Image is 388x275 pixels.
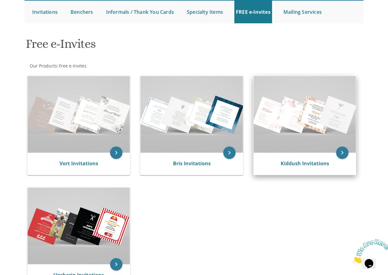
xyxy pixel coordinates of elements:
a: Our Products [29,63,57,69]
a: keyboard_arrow_right [336,147,348,159]
a: FREE e-Invites [234,1,272,23]
a: keyboard_arrow_right [223,147,236,159]
img: Vort Invitations [28,76,130,153]
h1: Free e-Invites [26,37,247,55]
a: Mailing Services [282,1,323,23]
a: Bris Invitations [173,160,211,167]
a: Specialty Items [185,1,225,23]
div: : [25,63,194,69]
span: Free e-Invites [59,63,86,69]
a: Benchers [69,1,95,23]
img: Chat attention grabber [2,2,40,27]
a: keyboard_arrow_right [110,258,122,270]
a: Invitations [31,1,59,23]
a: keyboard_arrow_right [110,147,122,159]
iframe: chat widget [350,237,388,266]
a: Vort Invitations [60,160,98,167]
img: Bris Invitations [140,76,243,153]
a: Kiddush Invitations [281,160,329,167]
a: Informals / Thank You Cards [105,1,175,23]
img: Kiddush Invitations [254,76,356,153]
a: Free e-Invites [58,63,86,69]
img: Upsherin Invitations [28,188,130,264]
